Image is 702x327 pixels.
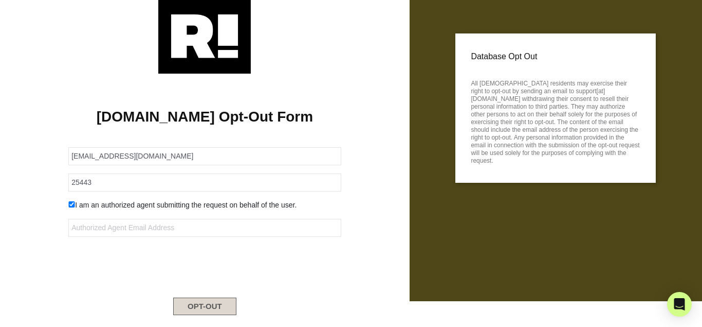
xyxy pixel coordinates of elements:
[126,245,283,285] iframe: reCAPTCHA
[15,108,394,126] h1: [DOMAIN_NAME] Opt-Out Form
[173,298,236,315] button: OPT-OUT
[68,174,341,192] input: Zipcode
[471,77,640,165] p: All [DEMOGRAPHIC_DATA] residents may exercise their right to opt-out by sending an email to suppo...
[68,219,341,237] input: Authorized Agent Email Address
[471,49,640,64] p: Database Opt Out
[667,292,692,317] div: Open Intercom Messenger
[68,147,341,165] input: Email Address
[61,200,349,211] div: I am an authorized agent submitting the request on behalf of the user.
